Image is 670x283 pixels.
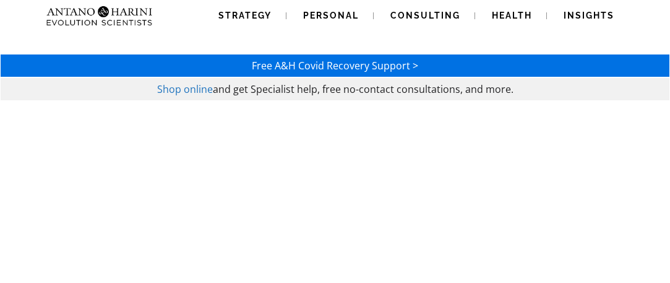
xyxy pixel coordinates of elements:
span: Health [492,11,532,20]
span: Strategy [218,11,272,20]
span: and get Specialist help, free no-contact consultations, and more. [213,82,513,96]
span: Consulting [390,11,460,20]
span: Insights [564,11,614,20]
a: Shop online [157,82,213,96]
span: Personal [303,11,359,20]
a: Free A&H Covid Recovery Support > [252,59,418,72]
